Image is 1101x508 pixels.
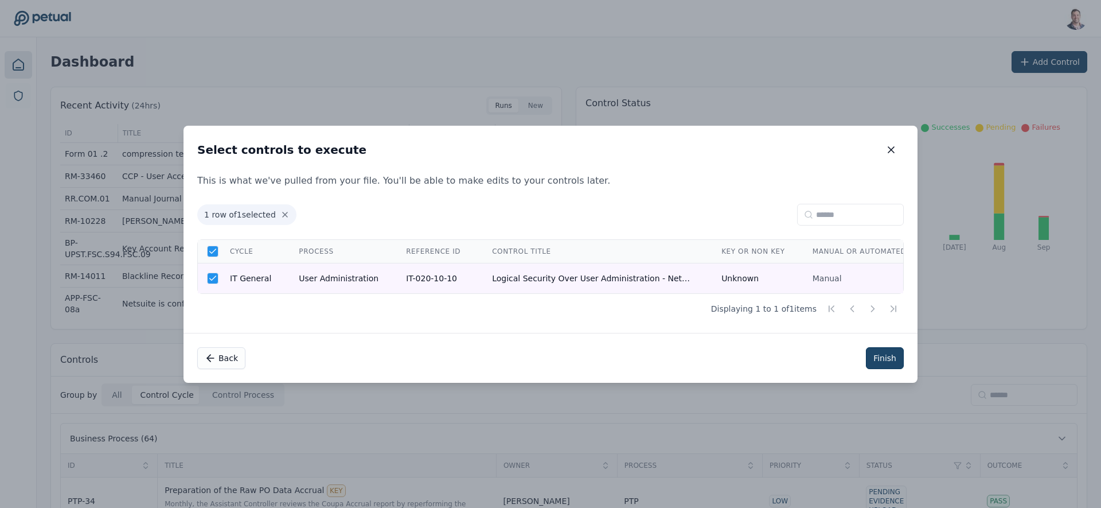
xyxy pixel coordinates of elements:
th: Reference ID [392,240,478,263]
button: Previous [842,298,862,319]
th: Key or Non Key [708,240,799,263]
button: First [821,298,842,319]
td: IT-020-10-10 [392,263,478,293]
button: Finish [866,347,904,369]
td: User Administration [285,263,392,293]
span: 1 row of 1 selected [197,204,296,225]
button: Last [883,298,904,319]
th: Process [285,240,392,263]
td: IT General [216,263,285,293]
th: Manual or Automated [799,240,920,263]
td: Logical Security Over User Administration - NetSuite [478,263,708,293]
th: Control Title [478,240,708,263]
button: Next [862,298,883,319]
h2: Select controls to execute [197,142,366,158]
td: Unknown [708,263,799,293]
td: Manual [799,263,920,293]
div: Displaying 1 to 1 of 1 items [197,298,904,319]
p: This is what we've pulled from your file. You'll be able to make edits to your controls later. [183,174,918,188]
th: Cycle [216,240,285,263]
button: Back [197,347,245,369]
